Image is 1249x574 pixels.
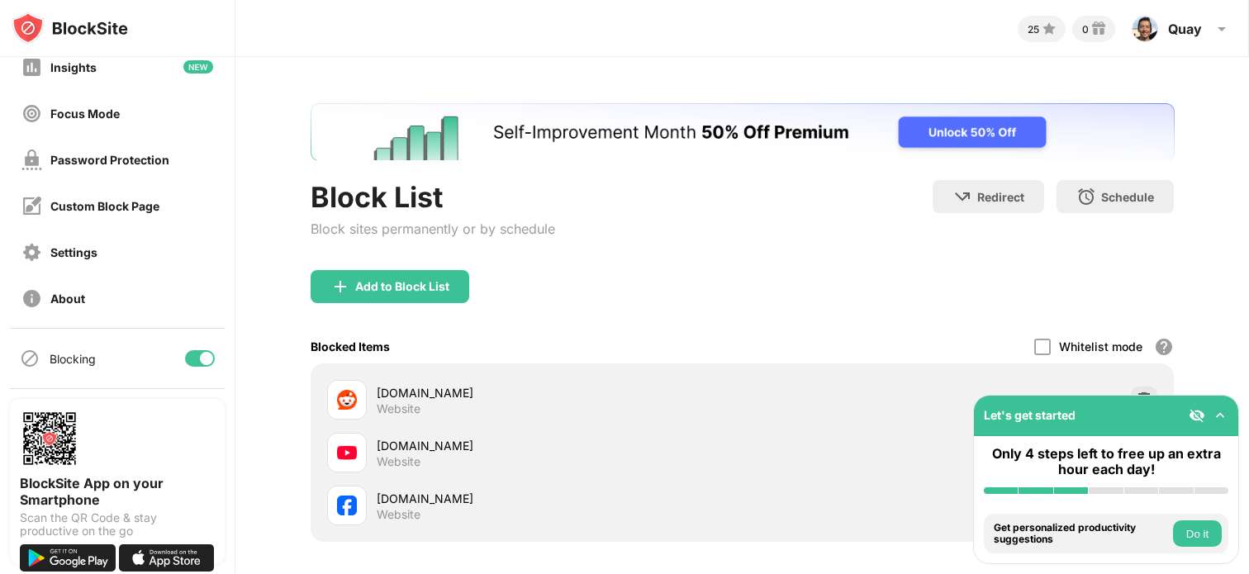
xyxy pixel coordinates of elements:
[337,496,357,515] img: favicons
[50,352,96,366] div: Blocking
[20,475,215,508] div: BlockSite App on your Smartphone
[311,180,555,214] div: Block List
[337,390,357,410] img: favicons
[377,437,743,454] div: [DOMAIN_NAME]
[337,443,357,463] img: favicons
[377,384,743,401] div: [DOMAIN_NAME]
[119,544,215,572] img: download-on-the-app-store.svg
[50,292,85,306] div: About
[311,103,1175,160] iframe: Banner
[21,149,42,170] img: password-protection-off.svg
[1173,520,1222,547] button: Do it
[1089,19,1109,39] img: reward-small.svg
[984,408,1076,422] div: Let's get started
[994,522,1169,546] div: Get personalized productivity suggestions
[1168,21,1202,37] div: Quay
[311,221,555,237] div: Block sites permanently or by schedule
[20,511,215,538] div: Scan the QR Code & stay productive on the go
[50,199,159,213] div: Custom Block Page
[355,280,449,293] div: Add to Block List
[20,349,40,368] img: blocking-icon.svg
[1028,23,1039,36] div: 25
[21,57,42,78] img: insights-off.svg
[377,507,420,522] div: Website
[977,190,1024,204] div: Redirect
[21,288,42,309] img: about-off.svg
[311,339,390,353] div: Blocked Items
[21,242,42,263] img: settings-off.svg
[1101,190,1154,204] div: Schedule
[21,196,42,216] img: customize-block-page-off.svg
[50,245,97,259] div: Settings
[50,107,120,121] div: Focus Mode
[20,409,79,468] img: options-page-qr-code.png
[50,153,169,167] div: Password Protection
[1059,339,1142,353] div: Whitelist mode
[12,12,128,45] img: logo-blocksite.svg
[1132,16,1158,42] img: ACg8ocLBqLo7Nhr3vpRqIqc91fQvdRrD6EXHyNOf9D7tHi79s7YXRsjl=s96-c
[20,544,116,572] img: get-it-on-google-play.svg
[984,446,1228,477] div: Only 4 steps left to free up an extra hour each day!
[1082,23,1089,36] div: 0
[377,401,420,416] div: Website
[1039,19,1059,39] img: points-small.svg
[377,454,420,469] div: Website
[21,103,42,124] img: focus-off.svg
[1189,407,1205,424] img: eye-not-visible.svg
[183,60,213,74] img: new-icon.svg
[50,60,97,74] div: Insights
[377,490,743,507] div: [DOMAIN_NAME]
[1212,407,1228,424] img: omni-setup-toggle.svg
